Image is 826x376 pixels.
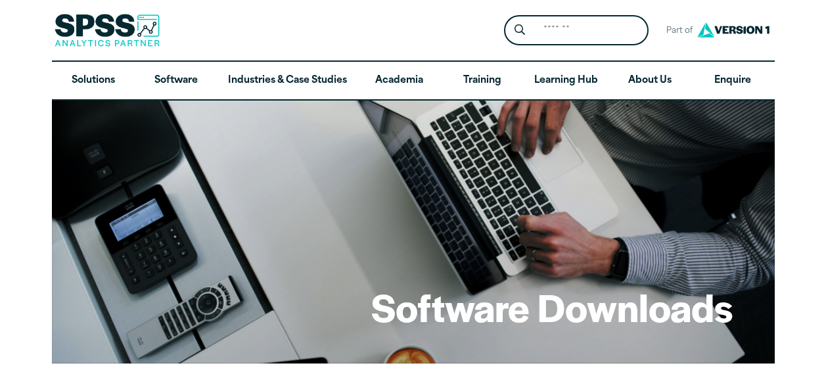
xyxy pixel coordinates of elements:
[371,281,733,333] h1: Software Downloads
[52,62,135,100] a: Solutions
[504,15,649,46] form: Site Header Search Form
[507,18,532,43] button: Search magnifying glass icon
[135,62,218,100] a: Software
[659,22,694,41] span: Part of
[691,62,774,100] a: Enquire
[694,18,773,42] img: Version1 Logo
[440,62,523,100] a: Training
[218,62,357,100] a: Industries & Case Studies
[52,62,775,100] nav: Desktop version of site main menu
[524,62,608,100] a: Learning Hub
[55,14,160,47] img: SPSS Analytics Partner
[515,24,525,35] svg: Search magnifying glass icon
[608,62,691,100] a: About Us
[357,62,440,100] a: Academia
